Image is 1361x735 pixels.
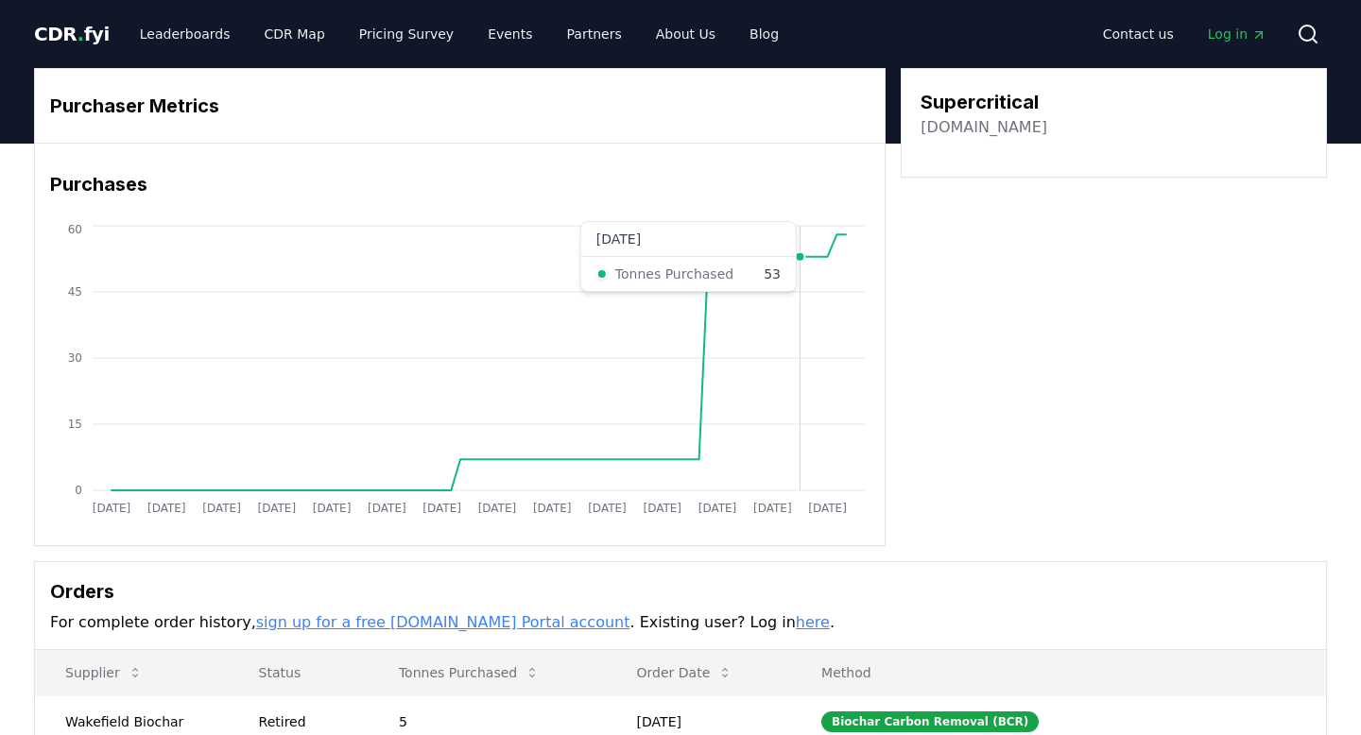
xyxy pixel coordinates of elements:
nav: Main [1088,17,1282,51]
tspan: 0 [75,484,82,497]
tspan: [DATE] [588,502,627,515]
tspan: [DATE] [808,502,847,515]
tspan: [DATE] [643,502,681,515]
button: Tonnes Purchased [384,654,555,692]
div: Retired [259,712,353,731]
tspan: [DATE] [533,502,572,515]
p: Status [244,663,353,682]
tspan: [DATE] [258,502,297,515]
span: CDR fyi [34,23,110,45]
a: Contact us [1088,17,1189,51]
a: [DOMAIN_NAME] [921,116,1047,139]
h3: Purchaser Metrics [50,92,870,120]
a: sign up for a free [DOMAIN_NAME] Portal account [256,613,630,631]
tspan: [DATE] [698,502,737,515]
a: CDR.fyi [34,21,110,47]
a: Partners [552,17,637,51]
p: Method [806,663,1311,682]
p: For complete order history, . Existing user? Log in . [50,611,1311,634]
tspan: 60 [68,223,82,236]
tspan: [DATE] [147,502,186,515]
a: Events [473,17,547,51]
a: Blog [734,17,794,51]
a: Pricing Survey [344,17,469,51]
tspan: [DATE] [313,502,352,515]
button: Order Date [622,654,749,692]
a: About Us [641,17,731,51]
a: CDR Map [250,17,340,51]
button: Supplier [50,654,158,692]
h3: Orders [50,577,1311,606]
tspan: 30 [68,351,82,365]
a: here [796,613,830,631]
tspan: [DATE] [422,502,461,515]
nav: Main [125,17,794,51]
h3: Purchases [50,170,870,198]
tspan: [DATE] [93,502,131,515]
tspan: [DATE] [368,502,406,515]
a: Leaderboards [125,17,246,51]
span: Log in [1208,25,1266,43]
div: Biochar Carbon Removal (BCR) [821,711,1039,732]
a: Log in [1193,17,1282,51]
tspan: 45 [68,285,82,299]
tspan: [DATE] [753,502,792,515]
h3: Supercritical [921,88,1047,116]
span: . [78,23,84,45]
tspan: 15 [68,418,82,431]
tspan: [DATE] [202,502,241,515]
tspan: [DATE] [478,502,517,515]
